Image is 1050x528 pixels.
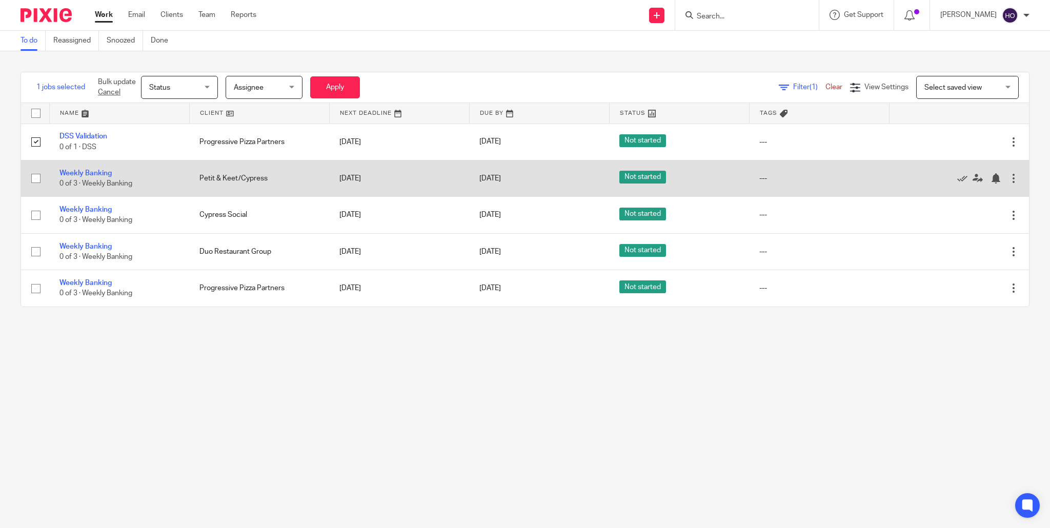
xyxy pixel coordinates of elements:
[59,144,96,151] span: 0 of 1 · DSS
[149,84,170,91] span: Status
[957,173,973,184] a: Mark as done
[479,211,501,218] span: [DATE]
[619,134,666,147] span: Not started
[619,171,666,184] span: Not started
[21,8,72,22] img: Pixie
[128,10,145,20] a: Email
[759,283,879,293] div: ---
[940,10,997,20] p: [PERSON_NAME]
[760,110,777,116] span: Tags
[479,138,501,146] span: [DATE]
[198,10,215,20] a: Team
[864,84,908,91] span: View Settings
[810,84,818,91] span: (1)
[59,170,112,177] a: Weekly Banking
[98,89,120,96] a: Cancel
[189,233,329,270] td: Duo Restaurant Group
[234,84,264,91] span: Assignee
[21,31,46,51] a: To do
[479,285,501,292] span: [DATE]
[59,206,112,213] a: Weekly Banking
[98,77,136,98] p: Bulk update
[151,31,176,51] a: Done
[329,197,469,233] td: [DATE]
[825,84,842,91] a: Clear
[59,253,132,260] span: 0 of 3 · Weekly Banking
[189,160,329,196] td: Petit & Keet/Cypress
[479,248,501,255] span: [DATE]
[189,197,329,233] td: Cypress Social
[95,10,113,20] a: Work
[160,10,183,20] a: Clients
[59,290,132,297] span: 0 of 3 · Weekly Banking
[329,160,469,196] td: [DATE]
[59,217,132,224] span: 0 of 3 · Weekly Banking
[696,12,788,22] input: Search
[924,84,982,91] span: Select saved view
[53,31,99,51] a: Reassigned
[107,31,143,51] a: Snoozed
[759,247,879,257] div: ---
[231,10,256,20] a: Reports
[759,173,879,184] div: ---
[59,133,107,140] a: DSS Validation
[59,279,112,287] a: Weekly Banking
[479,175,501,182] span: [DATE]
[844,11,883,18] span: Get Support
[36,82,85,92] span: 1 jobs selected
[619,208,666,220] span: Not started
[619,280,666,293] span: Not started
[329,124,469,160] td: [DATE]
[310,76,360,98] button: Apply
[59,180,132,187] span: 0 of 3 · Weekly Banking
[329,233,469,270] td: [DATE]
[189,270,329,307] td: Progressive Pizza Partners
[189,124,329,160] td: Progressive Pizza Partners
[759,210,879,220] div: ---
[759,137,879,147] div: ---
[619,244,666,257] span: Not started
[329,270,469,307] td: [DATE]
[1002,7,1018,24] img: svg%3E
[793,84,825,91] span: Filter
[59,243,112,250] a: Weekly Banking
